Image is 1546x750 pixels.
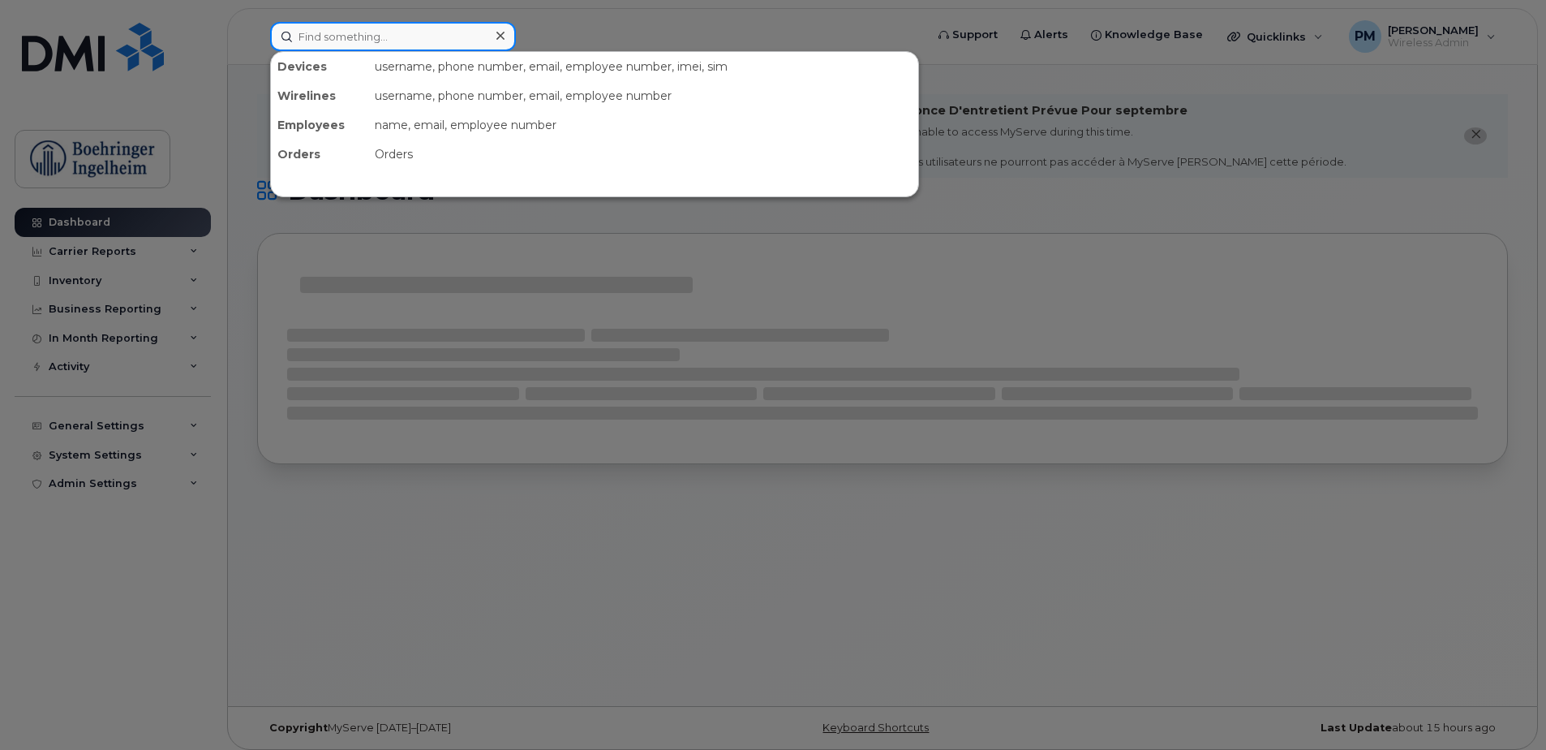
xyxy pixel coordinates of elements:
div: Employees [271,110,368,140]
div: Orders [271,140,368,169]
div: Devices [271,52,368,81]
div: name, email, employee number [368,110,918,140]
div: Wirelines [271,81,368,110]
div: Orders [368,140,918,169]
div: username, phone number, email, employee number [368,81,918,110]
div: username, phone number, email, employee number, imei, sim [368,52,918,81]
